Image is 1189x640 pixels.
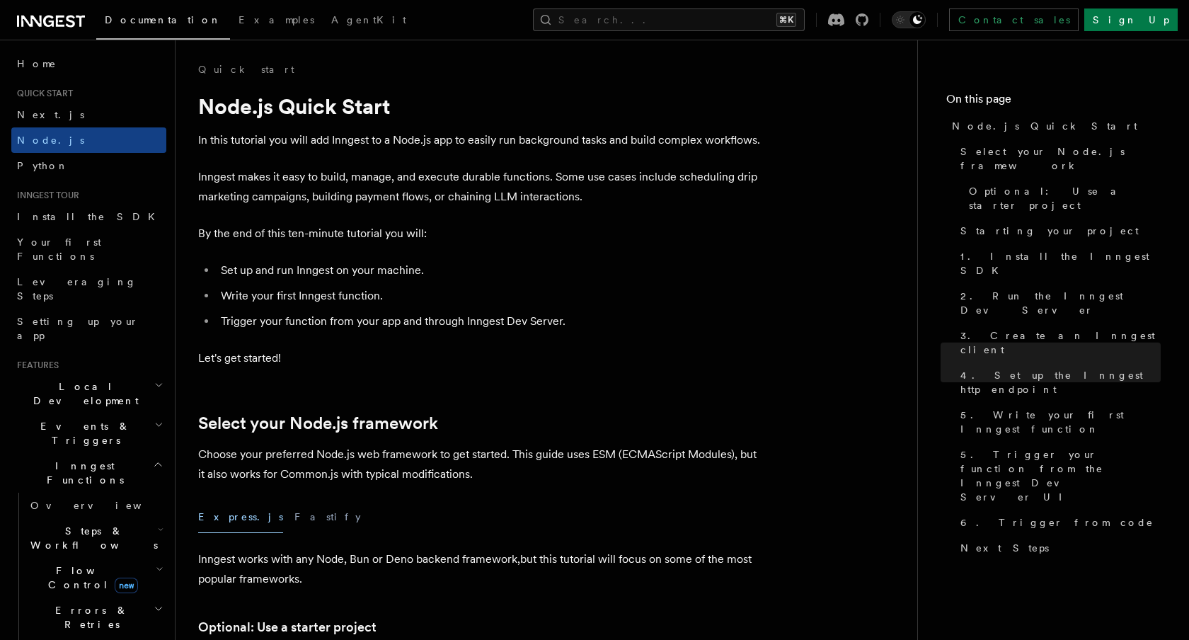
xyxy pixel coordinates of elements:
[17,57,57,71] span: Home
[11,88,73,99] span: Quick start
[955,283,1161,323] a: 2. Run the Inngest Dev Server
[892,11,926,28] button: Toggle dark mode
[198,549,764,589] p: Inngest works with any Node, Bun or Deno backend framework,but this tutorial will focus on some o...
[17,236,101,262] span: Your first Functions
[198,348,764,368] p: Let's get started!
[25,564,156,592] span: Flow Control
[955,510,1161,535] a: 6. Trigger from code
[946,91,1161,113] h4: On this page
[11,379,154,408] span: Local Development
[105,14,222,25] span: Documentation
[946,113,1161,139] a: Node.js Quick Start
[230,4,323,38] a: Examples
[217,312,764,331] li: Trigger your function from your app and through Inngest Dev Server.
[11,453,166,493] button: Inngest Functions
[198,93,764,119] h1: Node.js Quick Start
[198,167,764,207] p: Inngest makes it easy to build, manage, and execute durable functions. Some use cases include sch...
[955,139,1161,178] a: Select your Node.js framework
[11,127,166,153] a: Node.js
[294,501,361,533] button: Fastify
[960,515,1154,530] span: 6. Trigger from code
[11,419,154,447] span: Events & Triggers
[955,362,1161,402] a: 4. Set up the Inngest http endpoint
[11,190,79,201] span: Inngest tour
[96,4,230,40] a: Documentation
[217,261,764,280] li: Set up and run Inngest on your machine.
[25,493,166,518] a: Overview
[533,8,805,31] button: Search...⌘K
[11,204,166,229] a: Install the SDK
[331,14,406,25] span: AgentKit
[17,211,163,222] span: Install the SDK
[25,598,166,637] button: Errors & Retries
[960,541,1049,555] span: Next Steps
[960,249,1161,278] span: 1. Install the Inngest SDK
[11,360,59,371] span: Features
[955,402,1161,442] a: 5. Write your first Inngest function
[239,14,314,25] span: Examples
[198,501,283,533] button: Express.js
[776,13,796,27] kbd: ⌘K
[952,119,1137,133] span: Node.js Quick Start
[960,224,1139,238] span: Starting your project
[217,286,764,306] li: Write your first Inngest function.
[11,229,166,269] a: Your first Functions
[11,413,166,453] button: Events & Triggers
[11,459,153,487] span: Inngest Functions
[17,135,84,146] span: Node.js
[11,102,166,127] a: Next.js
[17,109,84,120] span: Next.js
[198,413,438,433] a: Select your Node.js framework
[30,500,176,511] span: Overview
[198,224,764,244] p: By the end of this ten-minute tutorial you will:
[1084,8,1178,31] a: Sign Up
[17,316,139,341] span: Setting up your app
[17,276,137,302] span: Leveraging Steps
[25,603,154,632] span: Errors & Retries
[955,218,1161,244] a: Starting your project
[11,153,166,178] a: Python
[11,309,166,348] a: Setting up your app
[25,518,166,558] button: Steps & Workflows
[198,445,764,484] p: Choose your preferred Node.js web framework to get started. This guide uses ESM (ECMAScript Modul...
[960,144,1161,173] span: Select your Node.js framework
[955,323,1161,362] a: 3. Create an Inngest client
[960,289,1161,317] span: 2. Run the Inngest Dev Server
[960,408,1161,436] span: 5. Write your first Inngest function
[969,184,1161,212] span: Optional: Use a starter project
[960,368,1161,396] span: 4. Set up the Inngest http endpoint
[25,558,166,598] button: Flow Controlnew
[955,442,1161,510] a: 5. Trigger your function from the Inngest Dev Server UI
[955,535,1161,561] a: Next Steps
[17,160,69,171] span: Python
[25,524,158,552] span: Steps & Workflows
[11,51,166,76] a: Home
[960,328,1161,357] span: 3. Create an Inngest client
[323,4,415,38] a: AgentKit
[955,244,1161,283] a: 1. Install the Inngest SDK
[198,617,377,637] a: Optional: Use a starter project
[11,269,166,309] a: Leveraging Steps
[115,578,138,593] span: new
[198,62,294,76] a: Quick start
[963,178,1161,218] a: Optional: Use a starter project
[949,8,1079,31] a: Contact sales
[198,130,764,150] p: In this tutorial you will add Inngest to a Node.js app to easily run background tasks and build c...
[960,447,1161,504] span: 5. Trigger your function from the Inngest Dev Server UI
[11,374,166,413] button: Local Development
